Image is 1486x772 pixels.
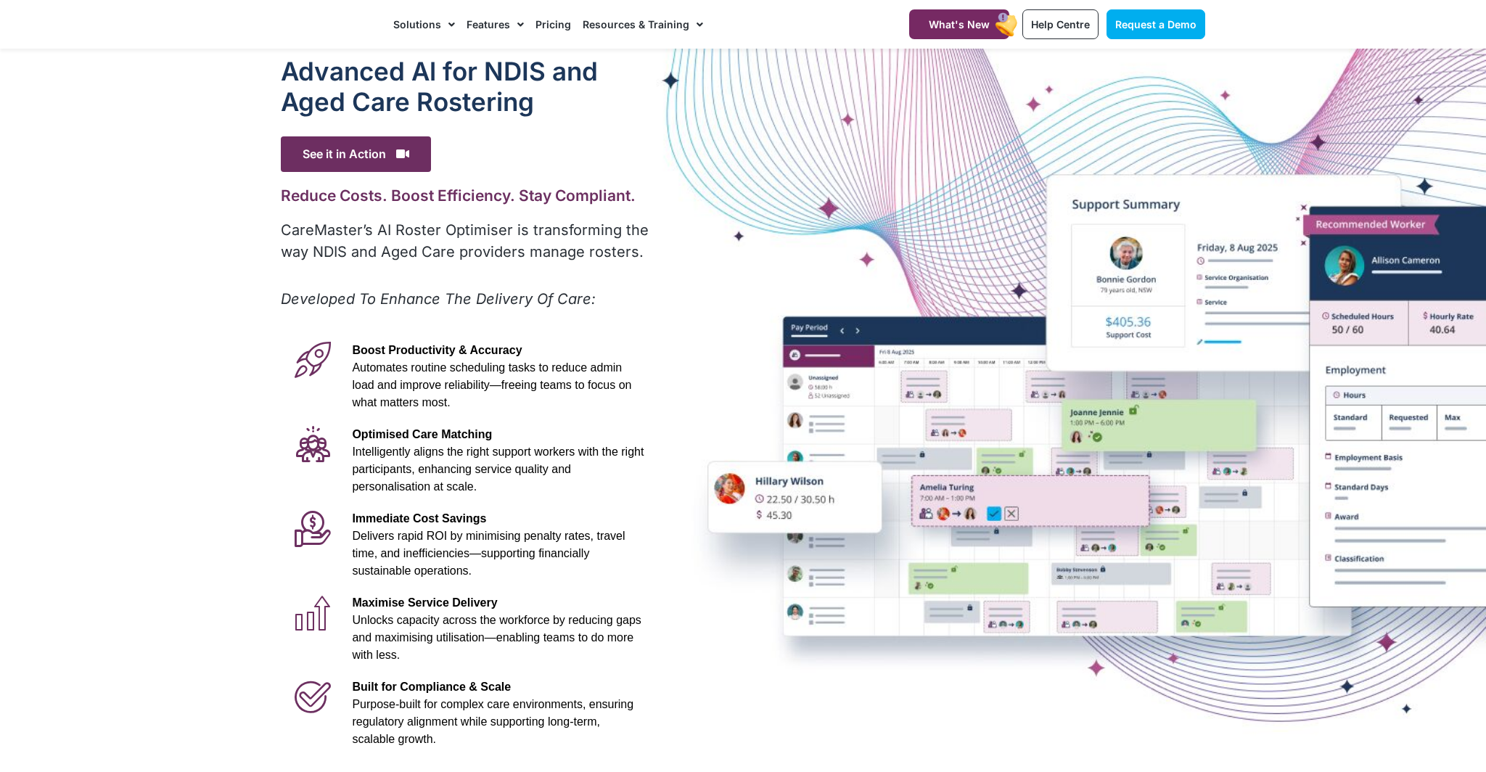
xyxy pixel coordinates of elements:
span: Immediate Cost Savings [352,512,486,525]
h1: Advanced Al for NDIS and Aged Care Rostering [281,56,652,117]
em: Developed To Enhance The Delivery Of Care: [281,290,596,308]
a: Request a Demo [1107,9,1205,39]
span: Boost Productivity & Accuracy [352,344,522,356]
p: CareMaster’s AI Roster Optimiser is transforming the way NDIS and Aged Care providers manage rost... [281,219,652,263]
span: Unlocks capacity across the workforce by reducing gaps and maximising utilisation—enabling teams ... [352,614,641,661]
span: Automates routine scheduling tasks to reduce admin load and improve reliability—freeing teams to ... [352,361,631,408]
span: Purpose-built for complex care environments, ensuring regulatory alignment while supporting long-... [352,698,633,745]
span: Help Centre [1031,18,1090,30]
span: Intelligently aligns the right support workers with the right participants, enhancing service qua... [352,445,644,493]
img: CareMaster Logo [281,14,379,36]
span: Optimised Care Matching [352,428,492,440]
span: Request a Demo [1115,18,1196,30]
span: What's New [929,18,990,30]
a: What's New [909,9,1009,39]
span: Delivers rapid ROI by minimising penalty rates, travel time, and inefficiencies—supporting financ... [352,530,625,577]
h2: Reduce Costs. Boost Efficiency. Stay Compliant. [281,186,652,205]
a: Help Centre [1022,9,1099,39]
span: See it in Action [281,136,431,172]
span: Maximise Service Delivery [352,596,497,609]
span: Built for Compliance & Scale [352,681,511,693]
